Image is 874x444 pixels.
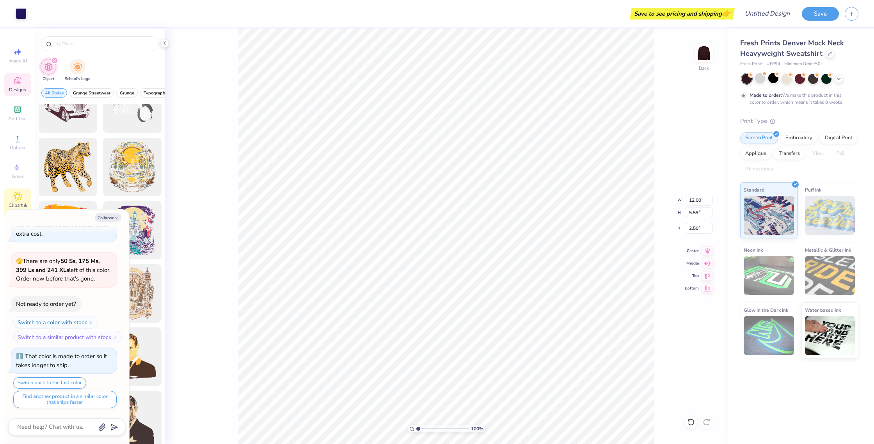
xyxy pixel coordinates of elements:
[685,248,699,254] span: Center
[744,246,763,254] span: Neon Ink
[41,59,56,82] button: filter button
[113,335,117,339] img: Switch to a similar product with stock
[774,148,805,160] div: Transfers
[10,144,25,151] span: Upload
[9,58,27,64] span: Image AI
[780,132,817,144] div: Embroidery
[120,90,134,96] span: Grunge
[750,92,846,106] div: We make this product in this color to order, which means it takes 8 weeks.
[140,88,171,98] button: filter button
[740,38,844,58] span: Fresh Prints Denver Mock Neck Heavyweight Sweatshirt
[13,316,98,329] button: Switch to a color with stock
[16,352,107,369] div: That color is made to order so it takes longer to ship.
[65,59,91,82] button: filter button
[65,76,91,82] span: School's Logo
[44,62,53,71] img: Clipart Image
[744,256,794,295] img: Neon Ink
[471,425,483,432] span: 100 %
[16,300,76,308] div: Not ready to order yet?
[767,61,780,67] span: # FP94
[4,202,31,215] span: Clipart & logos
[805,196,855,235] img: Puff Ink
[632,8,733,20] div: Save to see pricing and shipping
[116,88,138,98] button: filter button
[805,306,841,314] span: Water based Ink
[805,186,821,194] span: Puff Ink
[805,256,855,295] img: Metallic & Glitter Ink
[685,273,699,279] span: Top
[740,163,778,175] div: Rhinestones
[41,59,56,82] div: filter for Clipart
[805,316,855,355] img: Water based Ink
[73,62,82,71] img: School's Logo Image
[13,377,86,389] button: Switch back to the last color
[685,286,699,291] span: Bottom
[69,88,114,98] button: filter button
[744,186,764,194] span: Standard
[740,148,771,160] div: Applique
[9,87,26,93] span: Designs
[740,117,858,126] div: Print Type
[43,76,55,82] span: Clipart
[831,148,850,160] div: Foil
[8,115,27,122] span: Add Text
[89,320,93,325] img: Switch to a color with stock
[144,90,167,96] span: Typography
[13,391,117,408] button: Find another product in a similar color that ships faster
[685,261,699,266] span: Middle
[95,213,121,222] button: Collapse
[722,9,730,18] span: 👉
[16,212,110,238] div: That color ships directly from our warehouse so it’ll arrive faster at no extra cost.
[16,258,23,265] span: 🫣
[744,316,794,355] img: Glow in the Dark Ink
[784,61,823,67] span: Minimum Order: 50 +
[750,92,782,98] strong: Made to order:
[740,61,763,67] span: Fresh Prints
[699,65,709,72] div: Back
[41,88,67,98] button: filter button
[805,246,851,254] span: Metallic & Glitter Ink
[65,59,91,82] div: filter for School's Logo
[696,45,712,61] img: Back
[73,90,110,96] span: Grunge Streetwear
[13,331,122,343] button: Switch to a similar product with stock
[16,257,110,282] span: There are only left of this color. Order now before that's gone.
[807,148,829,160] div: Vinyl
[16,257,100,274] strong: 50 Ss, 175 Ms, 399 Ls and 241 XLs
[739,6,796,21] input: Untitled Design
[54,40,154,48] input: Try "Stars"
[740,132,778,144] div: Screen Print
[802,7,839,21] button: Save
[12,173,24,179] span: Greek
[45,90,64,96] span: All Styles
[820,132,858,144] div: Digital Print
[744,306,788,314] span: Glow in the Dark Ink
[744,196,794,235] img: Standard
